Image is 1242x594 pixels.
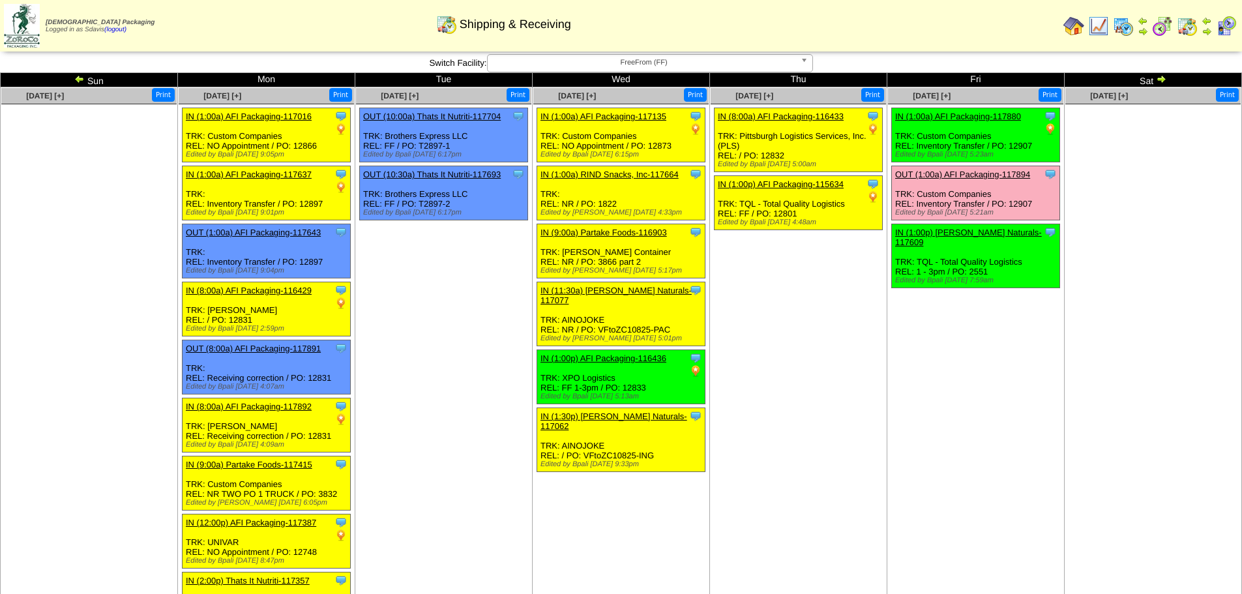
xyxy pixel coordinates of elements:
a: [DATE] [+] [1090,91,1128,100]
a: OUT (1:00a) AFI Packaging-117894 [895,170,1030,179]
a: IN (2:00p) Thats It Nutriti-117357 [186,576,310,586]
div: TRK: REL: Receiving correction / PO: 12831 [183,340,351,394]
div: Edited by Bpali [DATE] 2:59pm [186,325,350,333]
div: Edited by Bpali [DATE] 9:04pm [186,267,350,275]
div: Edited by Bpali [DATE] 6:17pm [363,209,527,216]
img: arrowright.gif [1156,74,1166,84]
img: Tooltip [334,226,347,239]
img: Tooltip [334,168,347,181]
img: PO [334,297,347,310]
div: TRK: Custom Companies REL: Inventory Transfer / PO: 12907 [892,108,1060,162]
img: Tooltip [334,342,347,355]
img: Tooltip [866,110,880,123]
button: Print [152,88,175,102]
img: Tooltip [689,284,702,297]
div: TRK: AINOJOKE REL: / PO: VFtoZC10825-ING [537,408,705,472]
div: Edited by Bpali [DATE] 6:15pm [540,151,705,158]
span: [DATE] [+] [913,91,951,100]
button: Print [684,88,707,102]
a: [DATE] [+] [735,91,773,100]
img: Tooltip [689,226,702,239]
a: IN (1:00p) [PERSON_NAME] Naturals-117609 [895,228,1042,247]
img: Tooltip [1044,168,1057,181]
td: Fri [887,73,1065,87]
img: Tooltip [1044,110,1057,123]
a: [DATE] [+] [26,91,64,100]
span: FreeFrom (FF) [493,55,795,70]
td: Wed [533,73,710,87]
a: IN (1:30p) [PERSON_NAME] Naturals-117062 [540,411,687,431]
a: IN (8:00a) AFI Packaging-117892 [186,402,312,411]
div: TRK: UNIVAR REL: NO Appointment / PO: 12748 [183,514,351,569]
div: TRK: Brothers Express LLC REL: FF / PO: T2897-2 [360,166,528,220]
div: TRK: TQL - Total Quality Logistics REL: FF / PO: 12801 [715,176,883,230]
td: Thu [710,73,887,87]
img: arrowright.gif [1138,26,1148,37]
div: Edited by Bpali [DATE] 4:07am [186,383,350,391]
div: Edited by Bpali [DATE] 4:09am [186,441,350,449]
img: PO [689,123,702,136]
a: IN (11:30a) [PERSON_NAME] Naturals-117077 [540,286,692,305]
a: IN (1:00a) AFI Packaging-117637 [186,170,312,179]
img: calendarprod.gif [1113,16,1134,37]
td: Tue [355,73,533,87]
a: (logout) [104,26,126,33]
a: IN (8:00a) AFI Packaging-116429 [186,286,312,295]
div: Edited by Bpali [DATE] 6:17pm [363,151,527,158]
a: [DATE] [+] [558,91,596,100]
a: IN (1:00a) RIND Snacks, Inc-117664 [540,170,679,179]
img: Tooltip [689,110,702,123]
img: Tooltip [512,168,525,181]
a: OUT (10:30a) Thats It Nutriti-117693 [363,170,501,179]
img: PO [866,190,880,203]
span: [DEMOGRAPHIC_DATA] Packaging [46,19,155,26]
img: Tooltip [334,458,347,471]
img: zoroco-logo-small.webp [4,4,40,48]
img: PO [1044,123,1057,136]
a: IN (1:00p) AFI Packaging-115634 [718,179,844,189]
div: Edited by Bpali [DATE] 5:21am [895,209,1059,216]
a: [DATE] [+] [203,91,241,100]
div: TRK: Brothers Express LLC REL: FF / PO: T2897-1 [360,108,528,162]
img: calendarinout.gif [436,14,457,35]
img: calendarinout.gif [1177,16,1198,37]
div: Edited by [PERSON_NAME] [DATE] 4:33pm [540,209,705,216]
button: Print [329,88,352,102]
img: arrowleft.gif [1202,16,1212,26]
button: Print [1039,88,1061,102]
button: Print [861,88,884,102]
div: TRK: XPO Logistics REL: FF 1-3pm / PO: 12833 [537,350,705,404]
img: PO [334,413,347,426]
a: OUT (1:00a) AFI Packaging-117643 [186,228,321,237]
a: IN (1:00a) AFI Packaging-117016 [186,111,312,121]
img: PO [334,123,347,136]
div: Edited by [PERSON_NAME] [DATE] 6:05pm [186,499,350,507]
div: TRK: [PERSON_NAME] REL: / PO: 12831 [183,282,351,336]
img: Tooltip [334,110,347,123]
img: Tooltip [334,574,347,587]
img: arrowleft.gif [1138,16,1148,26]
img: calendarcustomer.gif [1216,16,1237,37]
span: [DATE] [+] [381,91,419,100]
img: Tooltip [689,409,702,423]
a: IN (1:00a) AFI Packaging-117135 [540,111,666,121]
div: TRK: [PERSON_NAME] REL: Receiving correction / PO: 12831 [183,398,351,453]
img: Tooltip [866,177,880,190]
div: Edited by Bpali [DATE] 4:48am [718,218,882,226]
span: Shipping & Receiving [460,18,571,31]
div: Edited by Bpali [DATE] 9:01pm [186,209,350,216]
img: Tooltip [512,110,525,123]
button: Print [507,88,529,102]
div: Edited by Bpali [DATE] 5:23am [895,151,1059,158]
img: Tooltip [1044,226,1057,239]
img: PO [866,123,880,136]
td: Mon [178,73,355,87]
a: OUT (8:00a) AFI Packaging-117891 [186,344,321,353]
img: Tooltip [334,284,347,297]
img: line_graph.gif [1088,16,1109,37]
td: Sun [1,73,178,87]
